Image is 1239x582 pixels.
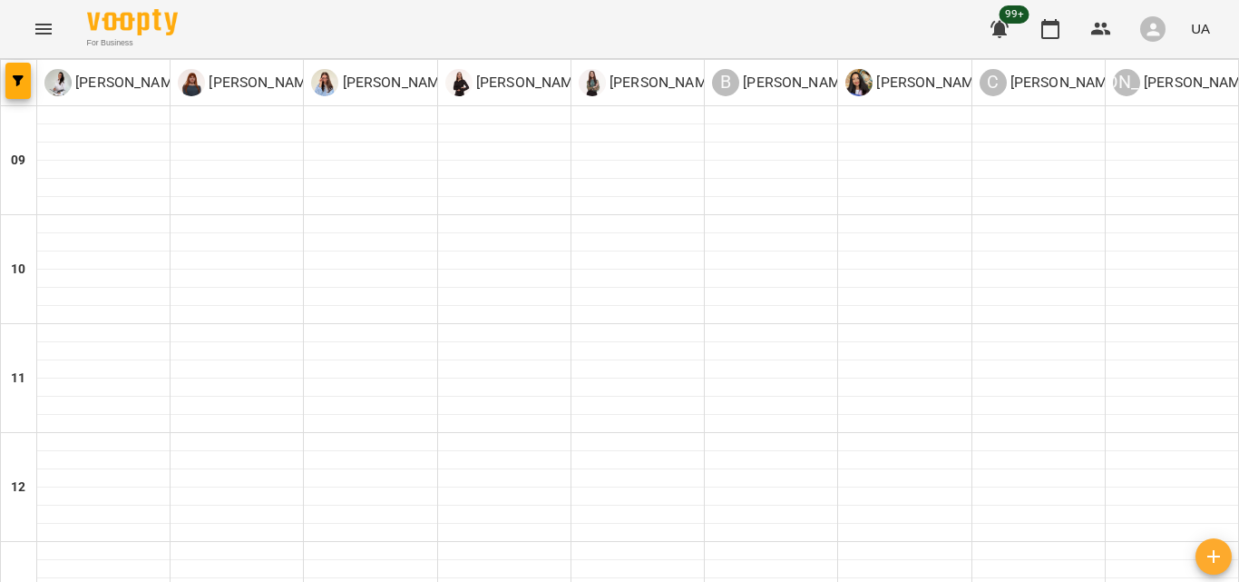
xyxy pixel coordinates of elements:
a: О [PERSON_NAME] [579,69,719,96]
div: Олена Камінська [845,69,986,96]
button: Створити урок [1195,538,1232,575]
div: Ольга Березій [44,69,185,96]
img: Voopty Logo [87,9,178,35]
span: UA [1191,19,1210,38]
a: С [PERSON_NAME] [980,69,1120,96]
h6: 12 [11,478,25,498]
div: Михайлова Тетяна [178,69,318,96]
div: Катерина Постернак [445,69,586,96]
button: Menu [22,7,65,51]
span: For Business [87,37,178,49]
div: Анастасія Сікунда [311,69,452,96]
img: А [311,69,338,96]
div: Омельченко Маргарита [579,69,719,96]
div: В [712,69,739,96]
p: [PERSON_NAME] [72,72,185,94]
div: Васильєва Ірина Дмитрівна [712,69,853,96]
img: О [845,69,873,96]
img: К [445,69,473,96]
a: О [PERSON_NAME] [845,69,986,96]
a: М [PERSON_NAME] [178,69,318,96]
span: 99+ [1000,5,1029,24]
p: [PERSON_NAME] [473,72,586,94]
a: А [PERSON_NAME] [311,69,452,96]
img: О [579,69,606,96]
a: К [PERSON_NAME] [445,69,586,96]
p: [PERSON_NAME] [873,72,986,94]
h6: 10 [11,260,25,280]
a: О [PERSON_NAME] [44,69,185,96]
img: О [44,69,72,96]
p: [PERSON_NAME] [205,72,318,94]
h6: 11 [11,369,25,389]
p: [PERSON_NAME] [1007,72,1120,94]
div: С [980,69,1007,96]
img: М [178,69,205,96]
p: [PERSON_NAME] [338,72,452,94]
div: [PERSON_NAME] [1113,69,1140,96]
div: Світлана Лукашова [980,69,1120,96]
p: [PERSON_NAME] [739,72,853,94]
h6: 09 [11,151,25,171]
a: В [PERSON_NAME] [712,69,853,96]
p: [PERSON_NAME] [606,72,719,94]
button: UA [1184,12,1217,45]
